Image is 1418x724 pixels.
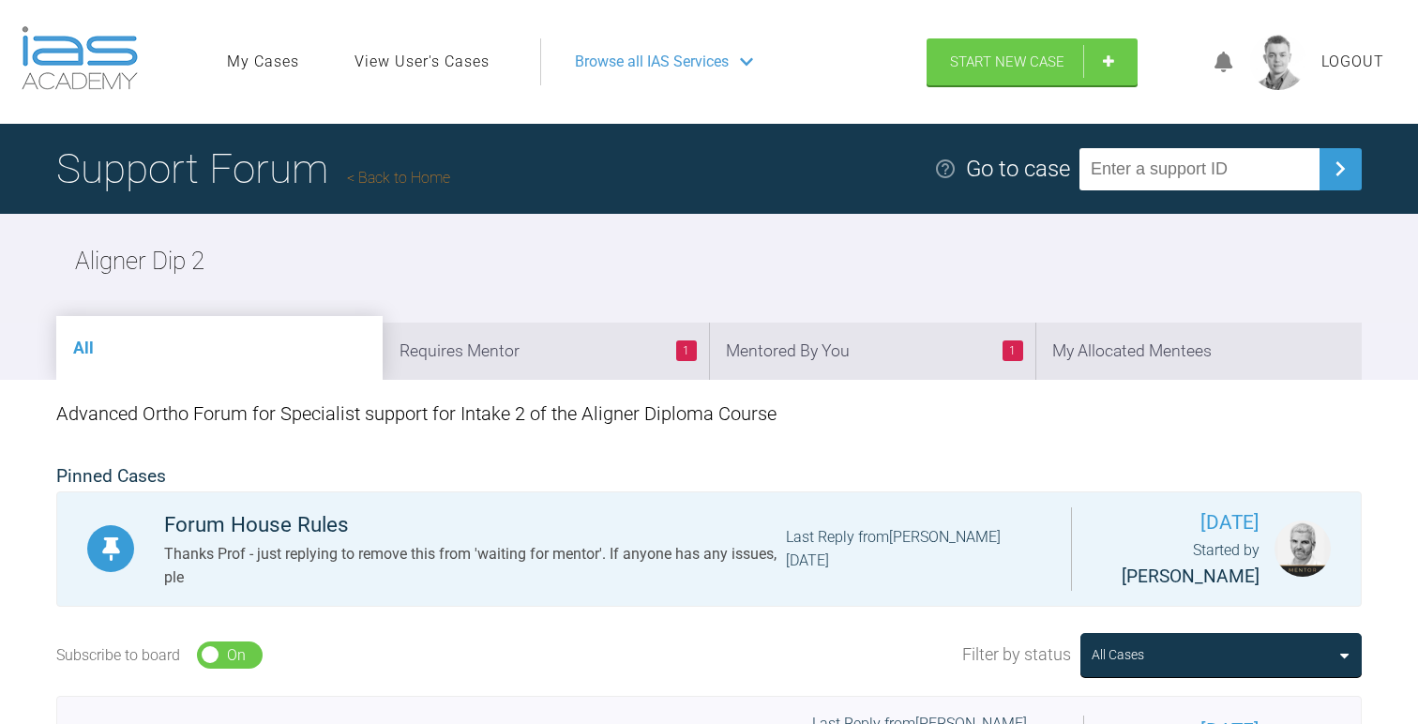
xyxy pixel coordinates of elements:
span: [DATE] [1102,507,1260,538]
span: Filter by status [962,641,1071,669]
span: Start New Case [950,53,1064,70]
h2: Pinned Cases [56,462,1362,491]
div: Started by [1102,538,1260,591]
li: Requires Mentor [383,323,709,380]
img: Pinned [99,537,123,561]
img: chevronRight.28bd32b0.svg [1325,154,1355,184]
a: My Cases [227,50,299,74]
div: All Cases [1092,644,1144,665]
img: Ross Hobson [1275,520,1331,577]
div: On [227,643,246,668]
a: Start New Case [927,38,1138,85]
div: Last Reply from [PERSON_NAME] [DATE] [786,525,1042,573]
li: All [56,316,383,380]
span: 1 [676,340,697,361]
div: Thanks Prof - just replying to remove this from 'waiting for mentor'. If anyone has any issues, ple [164,542,786,590]
img: logo-light.3e3ef733.png [22,26,138,90]
input: Enter a support ID [1079,148,1320,190]
div: Subscribe to board [56,643,180,668]
a: Back to Home [347,169,450,187]
div: Forum House Rules [164,508,786,542]
a: PinnedForum House RulesThanks Prof - just replying to remove this from 'waiting for mentor'. If a... [56,491,1362,608]
span: [PERSON_NAME] [1122,566,1260,587]
span: Browse all IAS Services [575,50,729,74]
div: Go to case [966,151,1070,187]
img: help.e70b9f3d.svg [934,158,957,180]
img: profile.png [1250,34,1306,90]
h2: Aligner Dip 2 [75,242,204,281]
span: 1 [1003,340,1023,361]
div: Advanced Ortho Forum for Specialist support for Intake 2 of the Aligner Diploma Course [56,380,1362,447]
a: Logout [1321,50,1384,74]
li: My Allocated Mentees [1035,323,1362,380]
a: View User's Cases [354,50,490,74]
h1: Support Forum [56,136,450,202]
li: Mentored By You [709,323,1035,380]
